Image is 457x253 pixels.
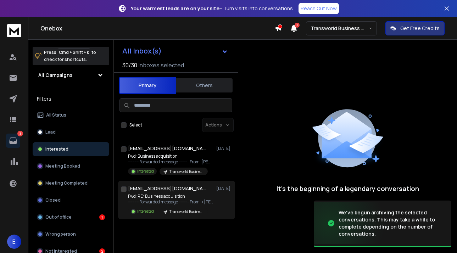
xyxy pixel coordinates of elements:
button: All Status [33,108,109,122]
p: Meeting Booked [45,163,80,169]
button: Wrong person [33,227,109,241]
button: All Campaigns [33,68,109,82]
h1: [EMAIL_ADDRESS][DOMAIN_NAME] +1 [128,185,206,192]
button: Primary [119,77,176,94]
p: ---------- Forwarded message --------- From: [PERSON_NAME] [128,159,213,165]
button: E [7,235,21,249]
p: Transworld Business Advisors | [GEOGRAPHIC_DATA] [169,209,204,214]
h1: All Campaigns [38,72,73,79]
p: ---------- Forwarded message --------- From: <[PERSON_NAME][EMAIL_ADDRESS][DOMAIN_NAME] [128,199,213,205]
span: Cmd + Shift + k [58,48,90,56]
img: logo [7,24,21,37]
p: Meeting Completed [45,180,88,186]
p: Fwd: RE: Business acquisition [128,193,213,199]
button: Others [176,78,233,93]
p: Fwd: Business acquisition [128,153,213,159]
p: [DATE] [216,146,232,151]
a: Reach Out Now [299,3,339,14]
p: 3 [17,131,23,136]
label: Select [129,122,142,128]
p: – Turn visits into conversations [131,5,293,12]
button: Lead [33,125,109,139]
a: 3 [6,134,20,148]
button: Closed [33,193,109,207]
p: Interested [137,169,154,174]
p: Transworld Business Advisors | [GEOGRAPHIC_DATA] [169,169,204,174]
button: Out of office1 [33,210,109,224]
img: image [314,202,385,244]
button: All Inbox(s) [117,44,234,58]
p: Press to check for shortcuts. [44,49,96,63]
div: 1 [99,214,105,220]
span: 1 [295,23,300,28]
span: 30 / 30 [122,61,137,69]
div: We've begun archiving the selected conversations. This may take a while to complete depending on ... [339,209,443,237]
p: Lead [45,129,56,135]
p: Closed [45,197,61,203]
p: Get Free Credits [400,25,440,32]
h1: Onebox [40,24,275,33]
p: [DATE] [216,186,232,191]
p: Wrong person [45,231,76,237]
h3: Filters [33,94,109,104]
strong: Your warmest leads are on your site [131,5,219,12]
button: Meeting Booked [33,159,109,173]
p: Interested [45,146,68,152]
button: Interested [33,142,109,156]
p: Transworld Business Advisors of [GEOGRAPHIC_DATA] [311,25,369,32]
p: All Status [46,112,66,118]
p: Reach Out Now [301,5,337,12]
button: Meeting Completed [33,176,109,190]
p: Out of office [45,214,72,220]
button: Get Free Credits [385,21,445,35]
h1: All Inbox(s) [122,47,162,55]
h3: Inboxes selected [139,61,184,69]
h1: [EMAIL_ADDRESS][DOMAIN_NAME] +1 [128,145,206,152]
p: It’s the beginning of a legendary conversation [277,184,419,193]
p: Interested [137,209,154,214]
